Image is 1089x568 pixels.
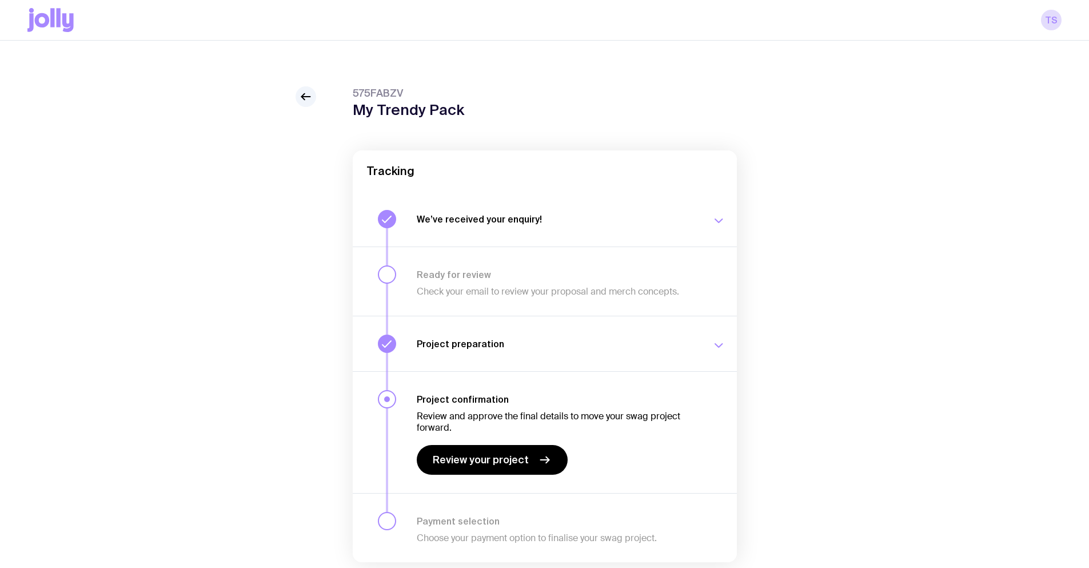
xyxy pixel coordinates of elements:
span: Review your project [433,453,529,467]
h3: Ready for review [417,269,698,280]
a: Review your project [417,445,568,475]
h1: My Trendy Pack [353,101,464,118]
a: TS [1041,10,1062,30]
button: Project preparation [353,316,737,371]
button: We’ve received your enquiry! [353,192,737,247]
h3: Project preparation [417,338,698,349]
h3: Project confirmation [417,394,698,405]
span: 575FABZV [353,86,464,100]
h3: We’ve received your enquiry! [417,213,698,225]
h3: Payment selection [417,515,698,527]
h2: Tracking [366,164,723,178]
p: Choose your payment option to finalise your swag project. [417,533,698,544]
p: Check your email to review your proposal and merch concepts. [417,286,698,297]
p: Review and approve the final details to move your swag project forward. [417,411,698,434]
